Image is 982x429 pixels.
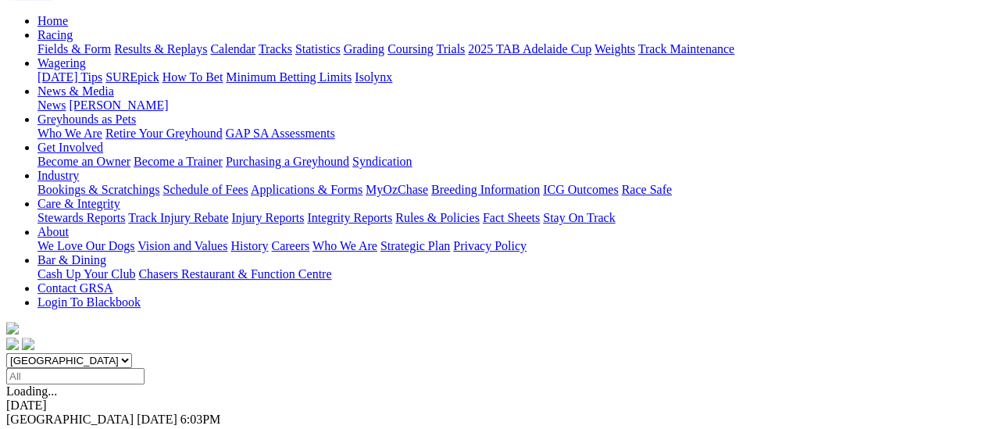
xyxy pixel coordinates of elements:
[344,42,384,55] a: Grading
[37,295,141,309] a: Login To Blackbook
[134,155,223,168] a: Become a Trainer
[37,70,102,84] a: [DATE] Tips
[468,42,591,55] a: 2025 TAB Adelaide Cup
[543,183,618,196] a: ICG Outcomes
[210,42,255,55] a: Calendar
[37,239,134,252] a: We Love Our Dogs
[37,239,976,253] div: About
[453,239,527,252] a: Privacy Policy
[37,183,976,197] div: Industry
[37,98,976,113] div: News & Media
[380,239,450,252] a: Strategic Plan
[431,183,540,196] a: Breeding Information
[6,413,134,426] span: [GEOGRAPHIC_DATA]
[138,267,331,281] a: Chasers Restaurant & Function Centre
[105,70,159,84] a: SUREpick
[37,253,106,266] a: Bar & Dining
[37,211,125,224] a: Stewards Reports
[259,42,292,55] a: Tracks
[37,141,103,154] a: Get Involved
[595,42,635,55] a: Weights
[6,338,19,350] img: facebook.svg
[295,42,341,55] a: Statistics
[483,211,540,224] a: Fact Sheets
[22,338,34,350] img: twitter.svg
[6,384,57,398] span: Loading...
[180,413,221,426] span: 6:03PM
[6,322,19,334] img: logo-grsa-white.png
[621,183,671,196] a: Race Safe
[137,413,177,426] span: [DATE]
[37,70,976,84] div: Wagering
[387,42,434,55] a: Coursing
[37,14,68,27] a: Home
[226,127,335,140] a: GAP SA Assessments
[6,399,976,413] div: [DATE]
[37,197,120,210] a: Care & Integrity
[352,155,412,168] a: Syndication
[37,113,136,126] a: Greyhounds as Pets
[366,183,428,196] a: MyOzChase
[37,267,976,281] div: Bar & Dining
[37,281,112,295] a: Contact GRSA
[395,211,480,224] a: Rules & Policies
[6,368,145,384] input: Select date
[37,42,976,56] div: Racing
[128,211,228,224] a: Track Injury Rebate
[271,239,309,252] a: Careers
[638,42,734,55] a: Track Maintenance
[37,267,135,281] a: Cash Up Your Club
[37,169,79,182] a: Industry
[37,98,66,112] a: News
[226,70,352,84] a: Minimum Betting Limits
[137,239,227,252] a: Vision and Values
[37,155,130,168] a: Become an Owner
[37,183,159,196] a: Bookings & Scratchings
[69,98,168,112] a: [PERSON_NAME]
[436,42,465,55] a: Trials
[37,127,976,141] div: Greyhounds as Pets
[37,225,69,238] a: About
[230,239,268,252] a: History
[231,211,304,224] a: Injury Reports
[162,183,248,196] a: Schedule of Fees
[105,127,223,140] a: Retire Your Greyhound
[37,42,111,55] a: Fields & Form
[355,70,392,84] a: Isolynx
[226,155,349,168] a: Purchasing a Greyhound
[114,42,207,55] a: Results & Replays
[37,84,114,98] a: News & Media
[37,127,102,140] a: Who We Are
[37,211,976,225] div: Care & Integrity
[312,239,377,252] a: Who We Are
[37,28,73,41] a: Racing
[162,70,223,84] a: How To Bet
[543,211,615,224] a: Stay On Track
[307,211,392,224] a: Integrity Reports
[37,56,86,70] a: Wagering
[251,183,362,196] a: Applications & Forms
[37,155,976,169] div: Get Involved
